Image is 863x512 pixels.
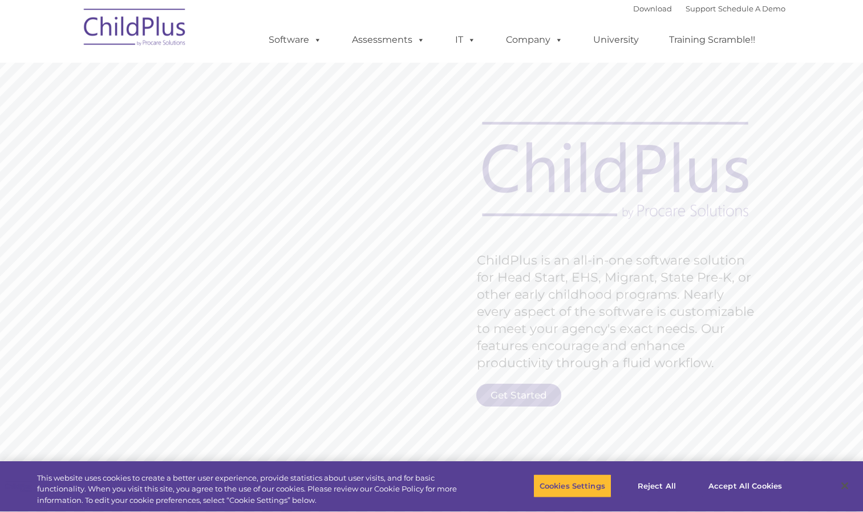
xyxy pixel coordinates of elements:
[832,473,857,498] button: Close
[718,4,785,13] a: Schedule A Demo
[78,1,192,58] img: ChildPlus by Procare Solutions
[257,29,333,51] a: Software
[686,4,716,13] a: Support
[495,29,574,51] a: Company
[533,474,611,498] button: Cookies Settings
[476,384,561,407] a: Get Started
[633,4,785,13] font: |
[477,252,760,372] rs-layer: ChildPlus is an all-in-one software solution for Head Start, EHS, Migrant, State Pre-K, or other ...
[582,29,650,51] a: University
[702,474,788,498] button: Accept All Cookies
[658,29,767,51] a: Training Scramble!!
[341,29,436,51] a: Assessments
[621,474,692,498] button: Reject All
[444,29,487,51] a: IT
[37,473,475,506] div: This website uses cookies to create a better user experience, provide statistics about user visit...
[633,4,672,13] a: Download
